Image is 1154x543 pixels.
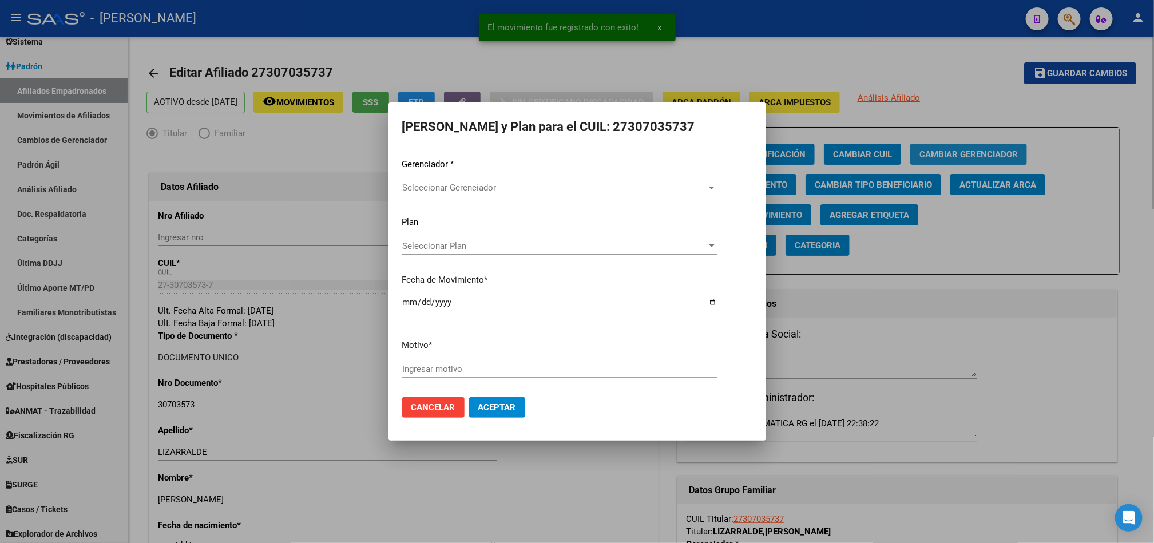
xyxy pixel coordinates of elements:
[478,402,516,413] span: Aceptar
[1115,504,1143,532] div: Open Intercom Messenger
[402,274,752,287] p: Fecha de Movimiento
[469,397,525,418] button: Aceptar
[402,397,465,418] button: Cancelar
[402,183,707,193] span: Seleccionar Gerenciador
[411,402,455,413] span: Cancelar
[402,116,752,138] h2: [PERSON_NAME] y Plan para el CUIL: 27307035737
[402,241,707,251] span: Seleccionar Plan
[402,339,752,352] p: Motivo
[402,158,752,171] p: Gerenciador *
[402,216,752,229] p: Plan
